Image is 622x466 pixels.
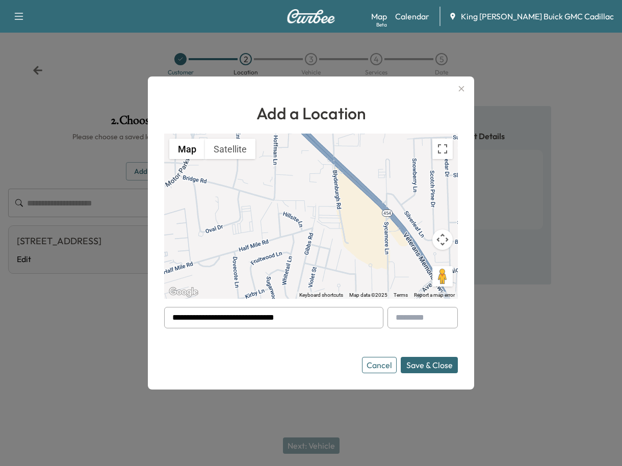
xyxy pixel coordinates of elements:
[371,10,387,22] a: MapBeta
[287,9,335,23] img: Curbee Logo
[395,10,429,22] a: Calendar
[461,10,614,22] span: King [PERSON_NAME] Buick GMC Cadillac
[164,101,458,125] h1: Add a Location
[376,21,387,29] div: Beta
[299,292,343,299] button: Keyboard shortcuts
[414,292,455,298] a: Report a map error
[432,229,453,250] button: Map camera controls
[205,139,255,159] button: Show satellite imagery
[362,357,397,373] button: Cancel
[169,139,205,159] button: Show street map
[432,139,453,159] button: Toggle fullscreen view
[167,286,200,299] img: Google
[167,286,200,299] a: Open this area in Google Maps (opens a new window)
[394,292,408,298] a: Terms (opens in new tab)
[401,357,458,373] button: Save & Close
[349,292,387,298] span: Map data ©2025
[432,266,453,287] button: Drag Pegman onto the map to open Street View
